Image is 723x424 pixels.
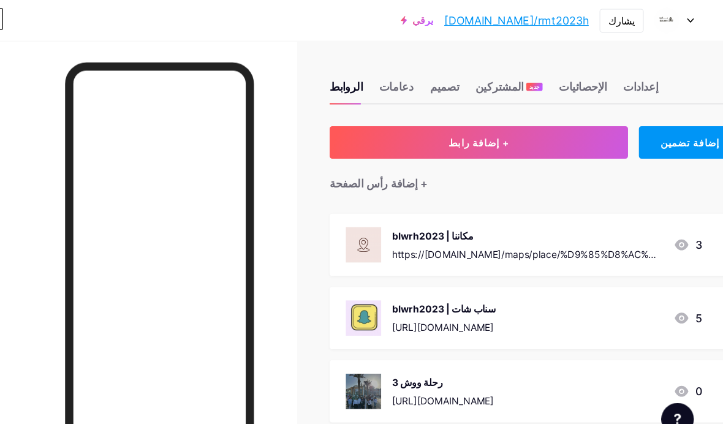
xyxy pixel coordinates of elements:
button: + إضافة رابط [355,114,624,143]
font: https://[DOMAIN_NAME]/maps/place/%D9%85%D8%AC%D9%85%D8%B9+%D8%B3%D9%86%D8%A7+%D9%84%D9%84%D8%A3%D... [411,224,656,402]
font: الإحصائيات [562,72,605,85]
font: blwrh2023 | سناب شات [411,274,505,284]
font: إعدادات [620,72,652,85]
font: جديد [536,75,545,81]
font: + إضافة تضمين [654,124,716,134]
img: رحلة ووش 3 [369,338,401,369]
font: يرقي [430,13,449,23]
font: تصميم [445,72,472,85]
img: rmt2023h [648,7,671,30]
font: [URL][DOMAIN_NAME] [411,290,503,301]
font: blwrh2023 | تيك توك [411,406,493,417]
font: يشارك [607,13,630,24]
img: blwrh2023 | مكاننا [369,205,401,237]
font: 0 [685,347,691,360]
font: + إضافة رأس الصفحة [355,159,444,172]
font: دعامات [399,72,431,85]
img: blwrh2023 | سناب شات [369,271,401,303]
font: blwrh2023 | مكاننا [411,208,485,218]
a: [DOMAIN_NAME]/rmt2023h [458,11,589,26]
font: + إضافة رابط [462,124,517,134]
font: 3 [685,215,691,227]
font: المشتركين [486,72,530,85]
font: الروابط [355,72,385,85]
font: 5 [685,281,691,293]
font: [URL][DOMAIN_NAME] [411,357,503,367]
font: رحلة ووش 3 [411,340,457,350]
font: [DOMAIN_NAME]/rmt2023h [458,12,589,25]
